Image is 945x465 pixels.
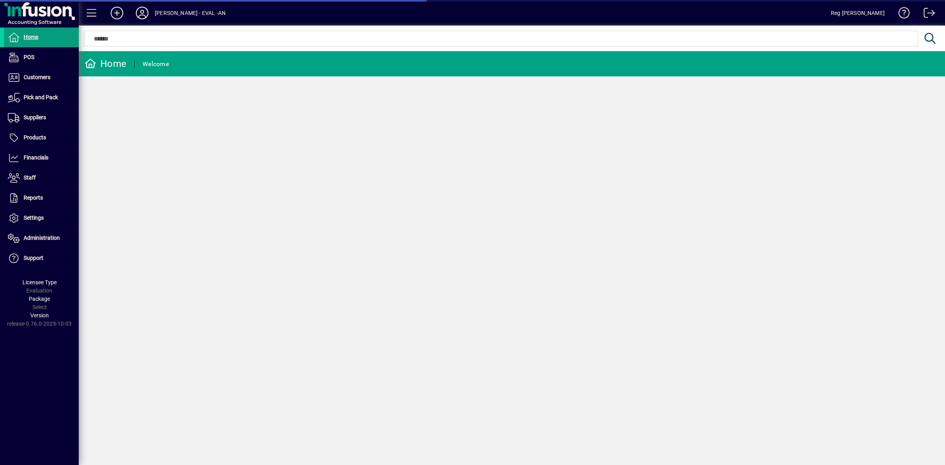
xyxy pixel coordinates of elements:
[893,2,910,27] a: Knowledge Base
[4,208,79,228] a: Settings
[24,34,38,40] span: Home
[4,48,79,67] a: POS
[24,235,60,241] span: Administration
[29,296,50,302] span: Package
[130,6,155,20] button: Profile
[4,88,79,107] a: Pick and Pack
[4,128,79,148] a: Products
[4,68,79,87] a: Customers
[24,74,50,80] span: Customers
[24,255,43,261] span: Support
[24,195,43,201] span: Reports
[85,57,126,70] div: Home
[24,174,36,181] span: Staff
[104,6,130,20] button: Add
[24,114,46,120] span: Suppliers
[24,215,44,221] span: Settings
[4,228,79,248] a: Administration
[24,134,46,141] span: Products
[831,7,885,19] div: Reg [PERSON_NAME]
[155,7,226,19] div: [PERSON_NAME] - EVAL -AN
[918,2,935,27] a: Logout
[24,94,58,100] span: Pick and Pack
[4,168,79,188] a: Staff
[4,248,79,268] a: Support
[30,312,49,319] span: Version
[22,279,57,285] span: Licensee Type
[4,148,79,168] a: Financials
[4,188,79,208] a: Reports
[143,58,169,70] div: Welcome
[24,54,34,60] span: POS
[4,108,79,128] a: Suppliers
[24,154,48,161] span: Financials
